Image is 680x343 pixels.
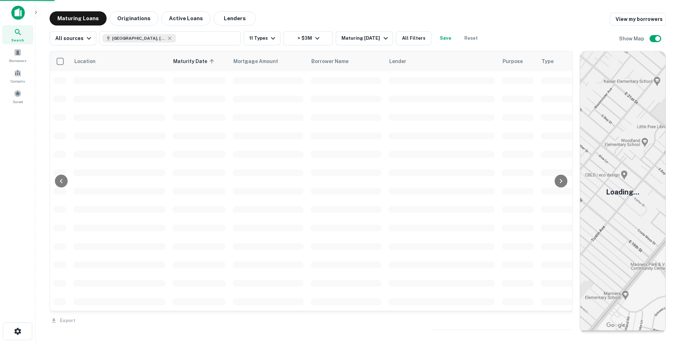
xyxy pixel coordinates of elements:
th: Location [70,51,169,71]
span: Borrower Name [311,57,348,66]
th: Mortgage Amount [229,51,307,71]
a: Search [2,25,33,44]
span: Contacts [11,78,25,84]
th: Purpose [498,51,537,71]
span: Lender [389,57,406,66]
span: [GEOGRAPHIC_DATA], [GEOGRAPHIC_DATA], [GEOGRAPHIC_DATA] [112,35,165,41]
button: Originations [109,11,158,26]
h6: Show Map [619,35,645,43]
button: 11 Types [244,31,280,45]
a: View my borrowers [610,13,666,26]
a: Contacts [2,66,33,85]
button: Maturing [DATE] [336,31,393,45]
th: Borrower Name [307,51,385,71]
span: Location [74,57,96,66]
span: Saved [13,99,23,105]
iframe: Chat Widget [645,286,680,320]
button: [GEOGRAPHIC_DATA], [GEOGRAPHIC_DATA], [GEOGRAPHIC_DATA] [99,31,241,45]
a: Borrowers [2,46,33,65]
div: All sources [55,34,93,43]
span: Borrowers [9,58,26,63]
th: Type [537,51,580,71]
button: Reset [460,31,482,45]
button: Save your search to get updates of matches that match your search criteria. [434,31,457,45]
span: Type [542,57,554,66]
span: Search [11,37,24,43]
span: Purpose [503,57,523,66]
button: All sources [50,31,96,45]
img: map-placeholder.webp [580,51,665,333]
button: Maturing Loans [50,11,107,26]
th: Lender [385,51,498,71]
a: Saved [2,87,33,106]
button: Active Loans [161,11,211,26]
button: Lenders [214,11,256,26]
span: Maturity Date [173,57,216,66]
div: Maturing [DATE] [341,34,390,43]
h5: Loading... [606,187,639,197]
button: All Filters [396,31,431,45]
th: Maturity Date [169,51,229,71]
span: Mortgage Amount [233,57,287,66]
img: capitalize-icon.png [11,6,25,20]
button: > $3M [283,31,333,45]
